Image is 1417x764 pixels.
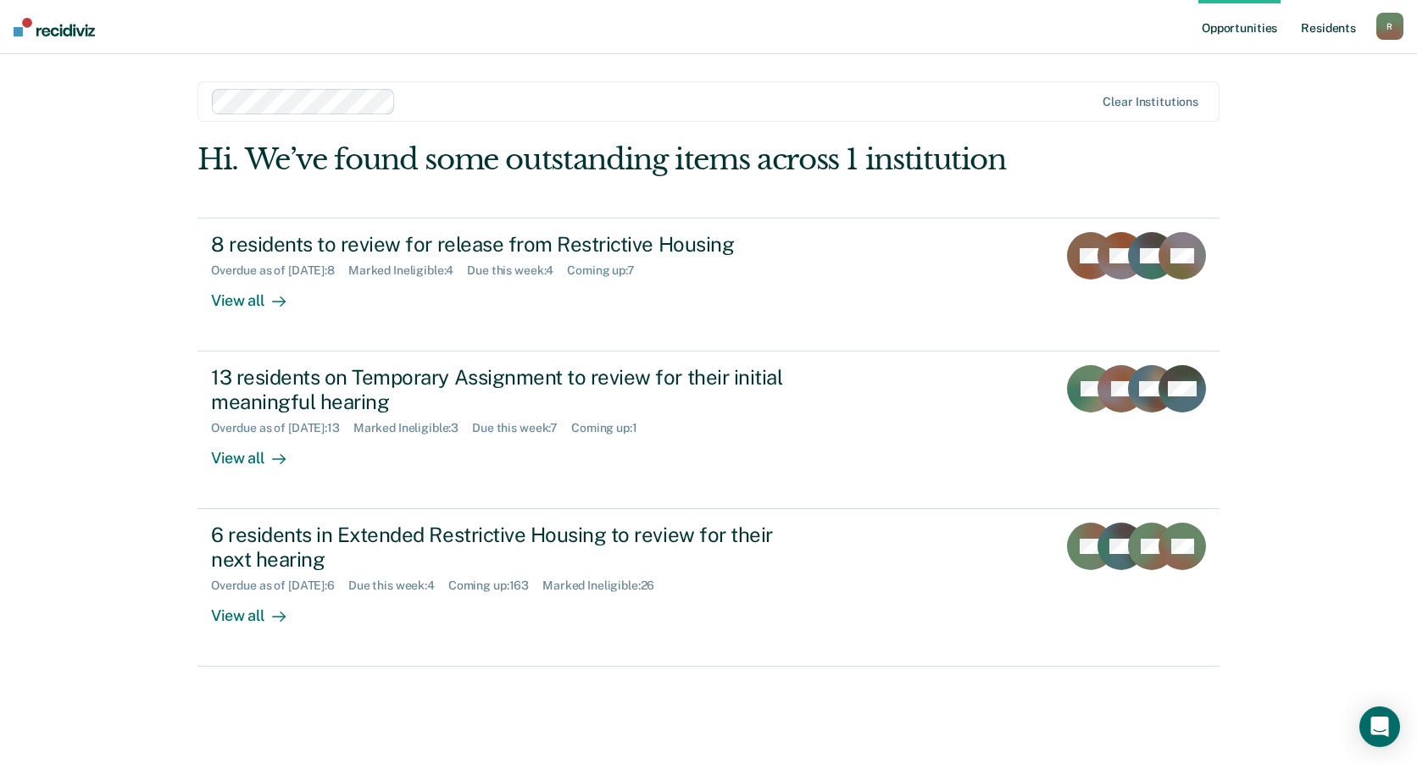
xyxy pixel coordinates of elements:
div: Due this week : 4 [467,263,567,278]
div: Due this week : 4 [348,579,448,593]
div: Coming up : 163 [448,579,542,593]
button: R [1376,13,1403,40]
div: Coming up : 1 [571,421,651,435]
div: Overdue as of [DATE] : 6 [211,579,348,593]
div: Marked Ineligible : 26 [542,579,668,593]
div: Due this week : 7 [472,421,571,435]
div: 6 residents in Extended Restrictive Housing to review for their next hearing [211,523,806,572]
img: Recidiviz [14,18,95,36]
a: 6 residents in Extended Restrictive Housing to review for their next hearingOverdue as of [DATE]:... [197,509,1220,667]
div: Overdue as of [DATE] : 8 [211,263,348,278]
div: View all [211,435,306,468]
div: Marked Ineligible : 4 [348,263,467,278]
div: View all [211,592,306,625]
a: 13 residents on Temporary Assignment to review for their initial meaningful hearingOverdue as of ... [197,352,1220,509]
div: View all [211,277,306,310]
div: Marked Ineligible : 3 [353,421,472,435]
div: 8 residents to review for release from Restrictive Housing [211,232,806,257]
div: Overdue as of [DATE] : 13 [211,421,353,435]
div: Coming up : 7 [567,263,648,278]
div: Open Intercom Messenger [1359,706,1400,747]
div: Clear institutions [1103,95,1198,109]
div: Hi. We’ve found some outstanding items across 1 institution [197,142,1015,177]
div: 13 residents on Temporary Assignment to review for their initial meaningful hearing [211,365,806,414]
a: 8 residents to review for release from Restrictive HousingOverdue as of [DATE]:8Marked Ineligible... [197,218,1220,352]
